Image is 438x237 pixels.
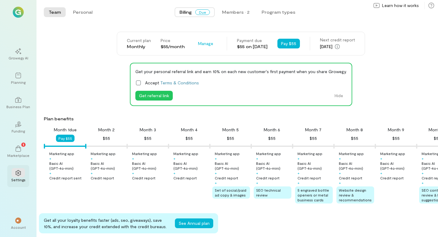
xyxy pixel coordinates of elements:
[297,151,322,156] div: Marketing app
[339,171,341,175] div: +
[268,135,276,142] div: $55
[215,151,240,156] div: Marketing app
[173,175,197,180] div: Credit report
[256,151,281,156] div: Marketing app
[44,116,436,122] div: Plan benefits
[132,156,134,161] div: +
[145,80,199,86] span: Accept
[135,68,347,75] div: Get your personal referral link and earn 10% on each new customer's first payment when you share ...
[127,37,151,44] div: Current plan
[11,177,26,182] div: Settings
[422,180,424,185] div: +
[7,141,29,163] a: Marketplace
[297,175,321,180] div: Credit report
[264,127,280,133] div: Month 6
[257,7,300,17] button: Program types
[175,218,213,228] button: See Annual plan
[56,135,75,142] button: Pay $55
[68,7,97,17] button: Personal
[23,142,24,147] span: 1
[256,188,281,197] span: SEO technical review
[49,175,82,180] div: Credit report sent
[11,80,26,85] div: Planning
[173,156,176,161] div: +
[256,180,258,185] div: +
[339,151,364,156] div: Marketing app
[380,161,415,171] div: Basic AI (GPT‑4o‑mini)
[380,175,404,180] div: Credit report
[6,104,30,109] div: Business Plan
[132,171,134,175] div: +
[215,156,217,161] div: +
[140,127,156,133] div: Month 3
[173,161,209,171] div: Basic AI (GPT‑4o‑mini)
[195,9,210,15] span: Due
[132,151,157,156] div: Marketing app
[237,44,268,50] div: $55 on [DATE]
[49,161,85,171] div: Basic AI (GPT‑4o‑mini)
[91,171,93,175] div: +
[144,135,151,142] div: $55
[7,43,29,65] a: Growegy AI
[175,7,215,17] button: BillingDue
[11,225,26,230] div: Account
[103,135,110,142] div: $55
[351,135,358,142] div: $55
[339,175,362,180] div: Credit report
[256,156,258,161] div: +
[339,161,374,171] div: Basic AI (GPT‑4o‑mini)
[380,171,382,175] div: +
[222,9,249,15] div: Members · 2
[256,175,280,180] div: Credit report
[215,171,217,175] div: +
[217,7,254,17] button: Members · 2
[44,217,170,230] div: Get all your loyalty benefits faster (ads, seo, giveaways), save 10%, and increase your credit ex...
[320,37,355,43] div: Next credit report
[161,37,185,44] div: Price
[422,171,424,175] div: +
[297,180,300,185] div: +
[132,161,167,171] div: Basic AI (GPT‑4o‑mini)
[305,127,322,133] div: Month 7
[7,92,29,114] a: Business Plan
[91,151,116,156] div: Marketing app
[181,127,197,133] div: Month 4
[297,161,333,171] div: Basic AI (GPT‑4o‑mini)
[215,161,250,171] div: Basic AI (GPT‑4o‑mini)
[227,135,234,142] div: $55
[222,127,239,133] div: Month 5
[161,44,185,50] div: $55/month
[310,135,317,142] div: $55
[7,153,30,158] div: Marketplace
[198,41,213,47] span: Manage
[380,156,382,161] div: +
[331,91,347,101] button: Hide
[392,135,400,142] div: $55
[422,156,424,161] div: +
[173,151,198,156] div: Marketing app
[12,129,25,133] div: Funding
[297,188,329,202] span: 5 engraved bottle openers or metal business cards
[339,156,341,161] div: +
[215,180,217,185] div: +
[186,135,193,142] div: $55
[54,127,77,133] div: Month 1 due
[98,127,115,133] div: Month 2
[49,156,51,161] div: +
[297,156,300,161] div: +
[277,39,300,48] button: Pay $55
[49,171,51,175] div: +
[256,161,291,171] div: Basic AI (GPT‑4o‑mini)
[160,80,199,85] a: Terms & Conditions
[7,68,29,90] a: Planning
[320,43,355,50] div: [DATE]
[380,151,405,156] div: Marketing app
[173,171,176,175] div: +
[49,151,74,156] div: Marketing app
[388,127,404,133] div: Month 9
[297,171,300,175] div: +
[194,39,217,48] button: Manage
[7,116,29,138] a: Funding
[237,37,268,44] div: Payment due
